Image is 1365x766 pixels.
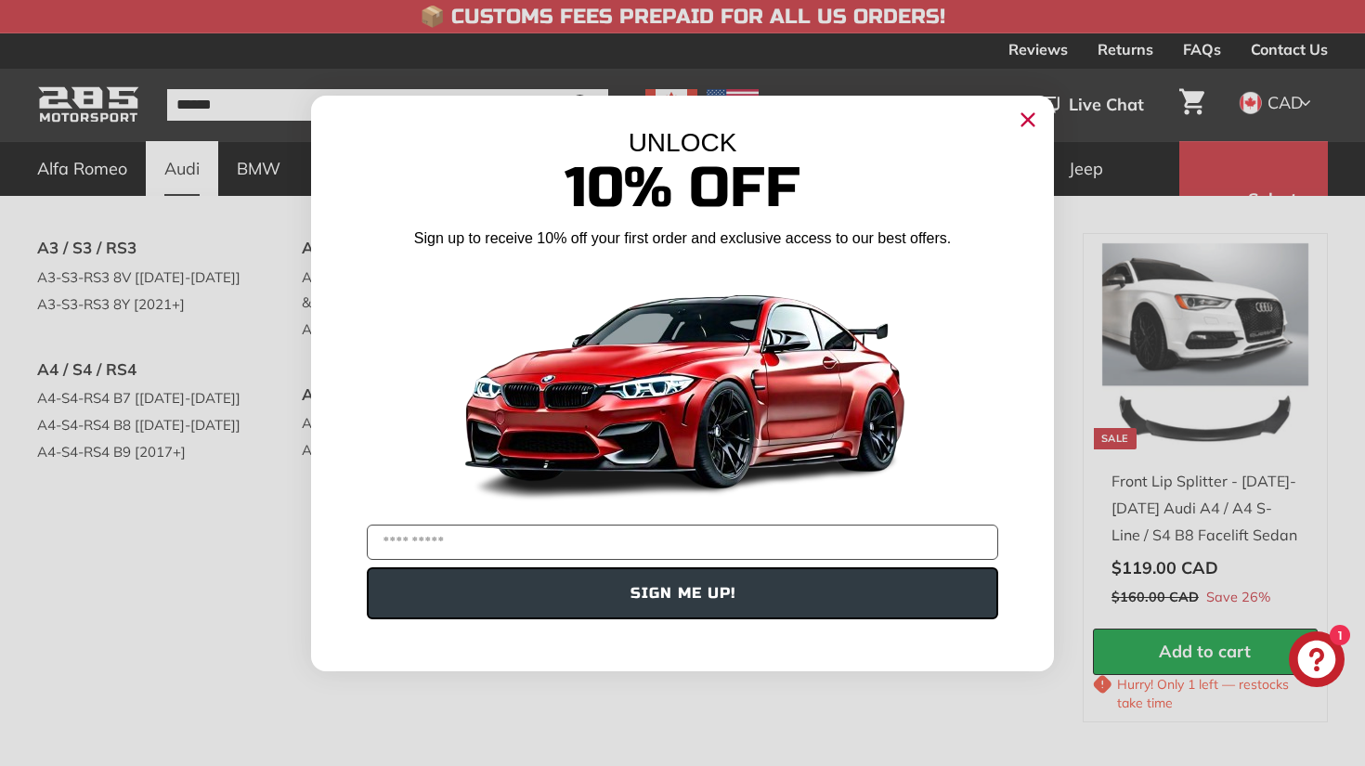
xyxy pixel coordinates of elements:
[414,230,951,246] span: Sign up to receive 10% off your first order and exclusive access to our best offers.
[367,525,998,560] input: YOUR EMAIL
[1013,105,1043,135] button: Close dialog
[1283,631,1350,692] inbox-online-store-chat: Shopify online store chat
[450,256,915,517] img: Banner showing BMW 4 Series Body kit
[367,567,998,619] button: SIGN ME UP!
[565,154,800,222] span: 10% Off
[629,128,737,157] span: UNLOCK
